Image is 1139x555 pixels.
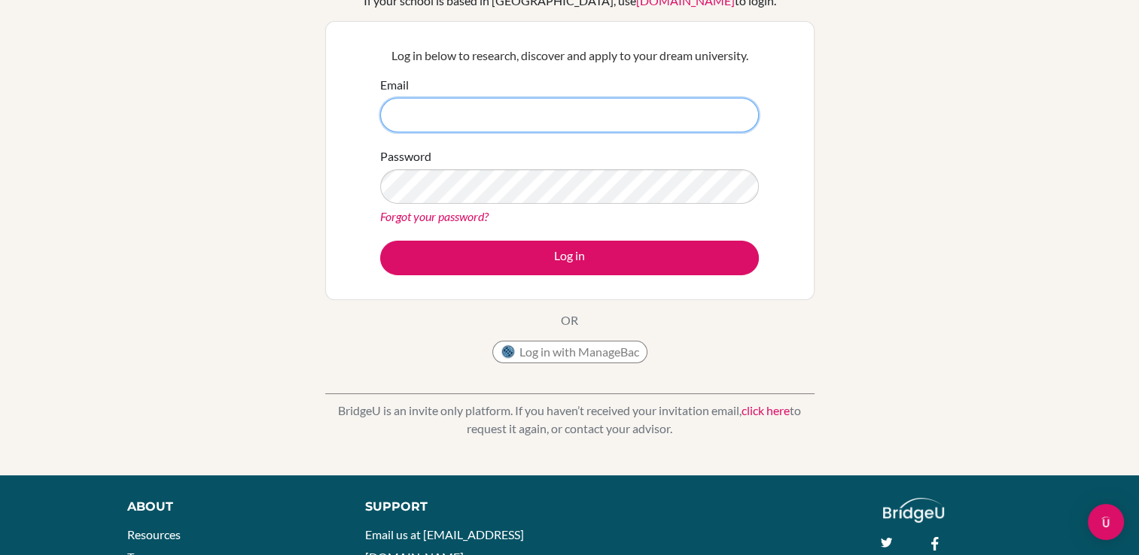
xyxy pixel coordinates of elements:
div: Support [365,498,554,516]
div: Open Intercom Messenger [1088,504,1124,540]
p: OR [561,311,578,329]
img: logo_white@2x-f4f0deed5e89b7ecb1c2cc34c3e3d731f90f0f143d5ea2071677605dd97b5244.png [883,498,944,523]
label: Password [380,147,431,165]
div: About [127,498,331,516]
a: Resources [127,527,181,541]
button: Log in [380,241,759,275]
p: Log in below to research, discover and apply to your dream university. [380,47,759,65]
button: Log in with ManageBac [492,341,647,363]
p: BridgeU is an invite only platform. If you haven’t received your invitation email, to request it ... [325,402,815,438]
a: Forgot your password? [380,209,489,223]
label: Email [380,76,409,94]
a: click here [742,403,790,417]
